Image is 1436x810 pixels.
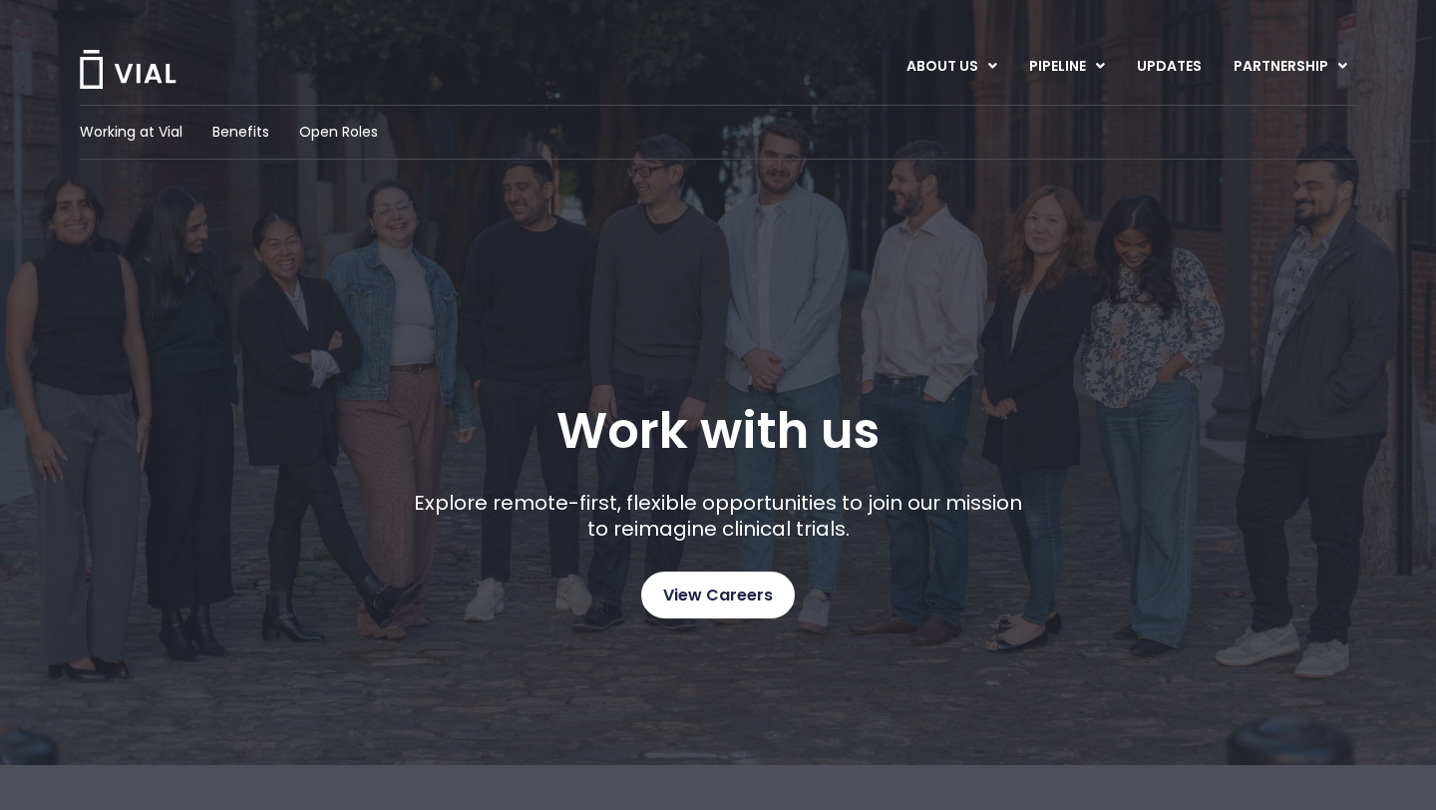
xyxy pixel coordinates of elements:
a: View Careers [641,572,795,618]
img: Vial Logo [78,50,178,89]
span: View Careers [663,583,773,608]
a: PARTNERSHIPMenu Toggle [1218,50,1363,84]
a: UPDATES [1121,50,1217,84]
a: Open Roles [299,122,378,143]
p: Explore remote-first, flexible opportunities to join our mission to reimagine clinical trials. [407,490,1030,542]
a: ABOUT USMenu Toggle [891,50,1012,84]
a: Working at Vial [80,122,182,143]
a: PIPELINEMenu Toggle [1013,50,1120,84]
h1: Work with us [556,402,880,460]
a: Benefits [212,122,269,143]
